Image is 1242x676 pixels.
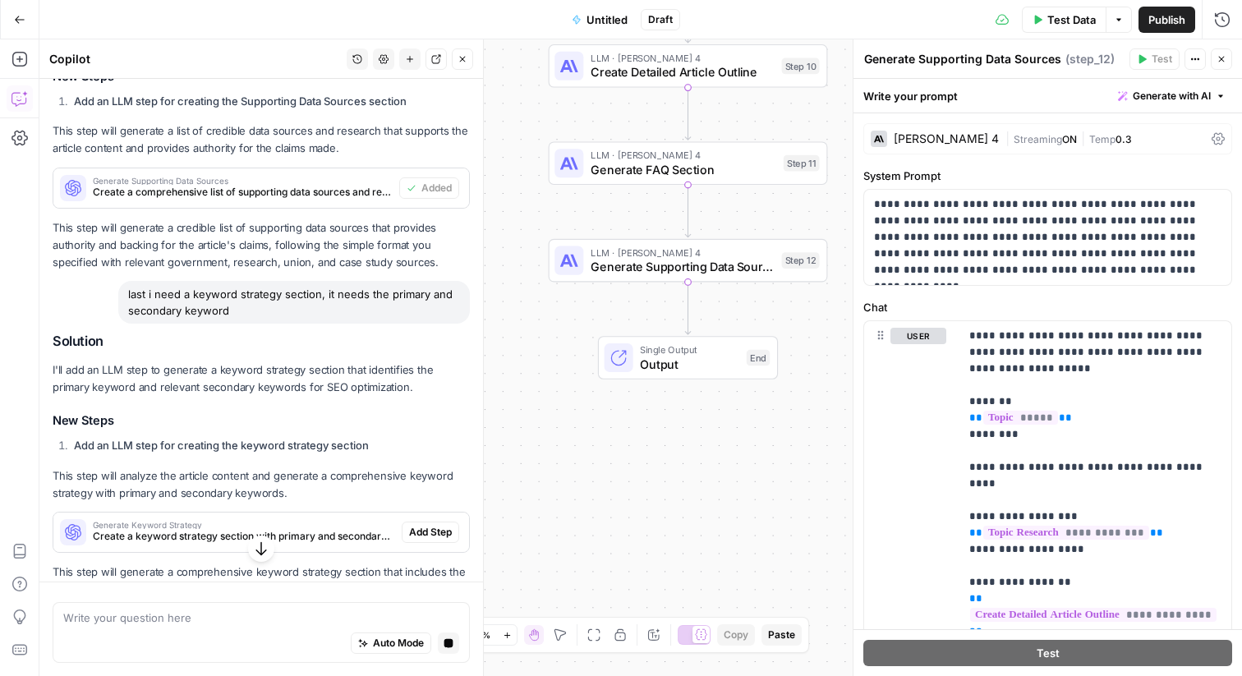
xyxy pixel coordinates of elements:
[549,141,828,185] div: LLM · [PERSON_NAME] 4Generate FAQ SectionStep 11
[591,148,776,163] span: LLM · [PERSON_NAME] 4
[863,168,1232,184] label: System Prompt
[685,185,691,237] g: Edge from step_11 to step_12
[373,636,424,651] span: Auto Mode
[717,624,755,646] button: Copy
[591,258,775,276] span: Generate Supporting Data Sources
[1111,85,1232,107] button: Generate with AI
[562,7,637,33] button: Untitled
[1022,7,1106,33] button: Test Data
[1148,11,1185,28] span: Publish
[782,252,820,269] div: Step 12
[586,11,628,28] span: Untitled
[782,57,820,74] div: Step 10
[53,333,470,349] h2: Solution
[93,185,393,200] span: Create a comprehensive list of supporting data sources and research references
[1115,133,1132,145] span: 0.3
[421,181,452,195] span: Added
[747,350,770,366] div: End
[640,355,739,373] span: Output
[1138,7,1195,33] button: Publish
[648,12,673,27] span: Draft
[402,522,459,543] button: Add Step
[685,282,691,334] g: Edge from step_12 to end
[53,563,470,615] p: This step will generate a comprehensive keyword strategy section that includes the primary keywor...
[685,88,691,140] g: Edge from step_10 to step_11
[549,336,828,379] div: Single OutputOutputEnd
[549,44,828,88] div: LLM · [PERSON_NAME] 4Create Detailed Article OutlineStep 10
[1133,89,1211,103] span: Generate with AI
[93,177,393,185] span: Generate Supporting Data Sources
[640,343,739,357] span: Single Output
[853,79,1242,113] div: Write your prompt
[724,628,748,642] span: Copy
[53,122,470,157] p: This step will generate a list of credible data sources and research that supports the article co...
[1037,645,1060,661] span: Test
[1014,133,1062,145] span: Streaming
[768,628,795,642] span: Paste
[53,413,470,429] h3: New Steps
[1152,52,1172,67] span: Test
[1062,133,1077,145] span: ON
[409,525,452,540] span: Add Step
[591,51,775,66] span: LLM · [PERSON_NAME] 4
[591,160,776,178] span: Generate FAQ Section
[890,328,946,344] button: user
[1005,130,1014,146] span: |
[863,640,1232,666] button: Test
[591,63,775,81] span: Create Detailed Article Outline
[53,219,470,271] p: This step will generate a credible list of supporting data sources that provides authority and ba...
[894,133,999,145] div: [PERSON_NAME] 4
[1047,11,1096,28] span: Test Data
[93,529,395,544] span: Create a keyword strategy section with primary and secondary keywords for SEO optimization
[761,624,802,646] button: Paste
[784,155,820,172] div: Step 11
[863,299,1232,315] label: Chat
[74,94,407,108] strong: Add an LLM step for creating the Supporting Data Sources section
[351,632,431,654] button: Auto Mode
[1129,48,1180,70] button: Test
[74,439,369,452] strong: Add an LLM step for creating the keyword strategy section
[53,467,470,502] p: This step will analyze the article content and generate a comprehensive keyword strategy with pri...
[591,245,775,260] span: LLM · [PERSON_NAME] 4
[1077,130,1089,146] span: |
[399,177,459,199] button: Added
[118,281,470,324] div: last i need a keyword strategy section, it needs the primary and secondary keyword
[53,361,470,396] p: I'll add an LLM step to generate a keyword strategy section that identifies the primary keyword a...
[93,521,395,529] span: Generate Keyword Strategy
[49,51,342,67] div: Copilot
[864,51,1061,67] textarea: Generate Supporting Data Sources
[549,239,828,283] div: LLM · [PERSON_NAME] 4Generate Supporting Data SourcesStep 12
[1065,51,1115,67] span: ( step_12 )
[1089,133,1115,145] span: Temp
